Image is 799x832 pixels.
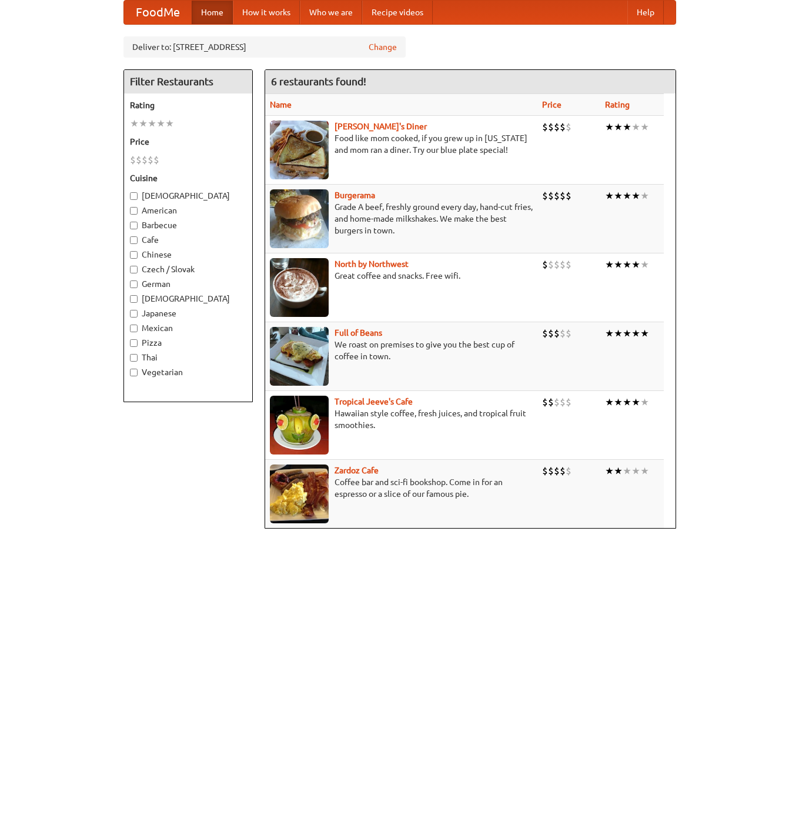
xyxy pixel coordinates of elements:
[548,121,554,133] li: $
[560,396,566,409] li: $
[631,258,640,271] li: ★
[270,100,292,109] a: Name
[335,259,409,269] a: North by Northwest
[335,397,413,406] a: Tropical Jeeve's Cafe
[623,396,631,409] li: ★
[142,153,148,166] li: $
[130,205,246,216] label: American
[566,121,571,133] li: $
[130,190,246,202] label: [DEMOGRAPHIC_DATA]
[542,327,548,340] li: $
[605,100,630,109] a: Rating
[554,396,560,409] li: $
[560,189,566,202] li: $
[130,263,246,275] label: Czech / Slovak
[130,222,138,229] input: Barbecue
[130,266,138,273] input: Czech / Slovak
[605,121,614,133] li: ★
[270,339,533,362] p: We roast on premises to give you the best cup of coffee in town.
[270,121,329,179] img: sallys.jpg
[130,192,138,200] input: [DEMOGRAPHIC_DATA]
[627,1,664,24] a: Help
[640,121,649,133] li: ★
[270,258,329,317] img: north.jpg
[548,258,554,271] li: $
[124,70,252,93] h4: Filter Restaurants
[566,465,571,477] li: $
[548,465,554,477] li: $
[136,153,142,166] li: $
[130,153,136,166] li: $
[130,278,246,290] label: German
[623,258,631,271] li: ★
[130,339,138,347] input: Pizza
[270,476,533,500] p: Coffee bar and sci-fi bookshop. Come in for an espresso or a slice of our famous pie.
[542,396,548,409] li: $
[148,153,153,166] li: $
[640,396,649,409] li: ★
[124,1,192,24] a: FoodMe
[614,465,623,477] li: ★
[362,1,433,24] a: Recipe videos
[130,308,246,319] label: Japanese
[554,465,560,477] li: $
[130,369,138,376] input: Vegetarian
[130,207,138,215] input: American
[640,189,649,202] li: ★
[623,327,631,340] li: ★
[542,465,548,477] li: $
[335,328,382,338] a: Full of Beans
[130,295,138,303] input: [DEMOGRAPHIC_DATA]
[130,219,246,231] label: Barbecue
[631,465,640,477] li: ★
[614,121,623,133] li: ★
[335,122,427,131] a: [PERSON_NAME]'s Diner
[270,407,533,431] p: Hawaiian style coffee, fresh juices, and tropical fruit smoothies.
[614,396,623,409] li: ★
[566,327,571,340] li: $
[130,366,246,378] label: Vegetarian
[335,466,379,475] a: Zardoz Cafe
[130,280,138,288] input: German
[130,251,138,259] input: Chinese
[156,117,165,130] li: ★
[542,189,548,202] li: $
[130,293,246,305] label: [DEMOGRAPHIC_DATA]
[548,327,554,340] li: $
[130,234,246,246] label: Cafe
[605,258,614,271] li: ★
[560,121,566,133] li: $
[631,121,640,133] li: ★
[640,258,649,271] li: ★
[560,465,566,477] li: $
[270,465,329,523] img: zardoz.jpg
[566,396,571,409] li: $
[271,76,366,87] ng-pluralize: 6 restaurants found!
[548,189,554,202] li: $
[130,136,246,148] h5: Price
[605,327,614,340] li: ★
[233,1,300,24] a: How it works
[123,36,406,58] div: Deliver to: [STREET_ADDRESS]
[300,1,362,24] a: Who we are
[270,327,329,386] img: beans.jpg
[566,258,571,271] li: $
[130,310,138,318] input: Japanese
[192,1,233,24] a: Home
[640,327,649,340] li: ★
[554,258,560,271] li: $
[130,325,138,332] input: Mexican
[270,396,329,455] img: jeeves.jpg
[623,121,631,133] li: ★
[548,396,554,409] li: $
[623,189,631,202] li: ★
[270,270,533,282] p: Great coffee and snacks. Free wifi.
[130,337,246,349] label: Pizza
[542,121,548,133] li: $
[335,191,375,200] a: Burgerama
[148,117,156,130] li: ★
